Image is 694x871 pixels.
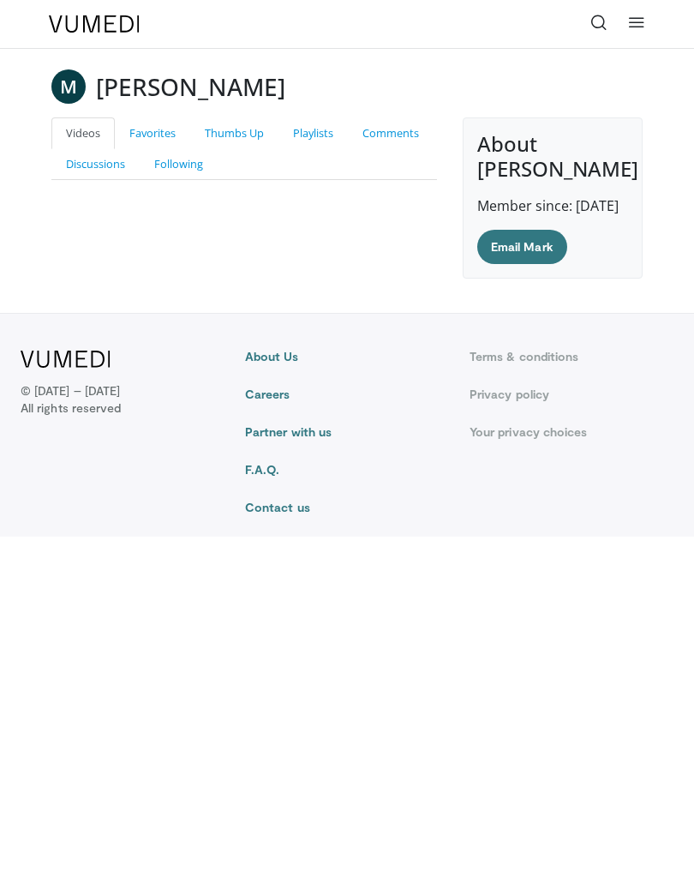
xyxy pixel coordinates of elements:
[245,423,449,441] a: Partner with us
[96,69,285,104] h3: [PERSON_NAME]
[21,382,121,417] p: © [DATE] – [DATE]
[348,117,434,149] a: Comments
[140,148,218,180] a: Following
[51,117,115,149] a: Videos
[21,399,121,417] span: All rights reserved
[190,117,278,149] a: Thumbs Up
[470,386,673,403] a: Privacy policy
[245,348,449,365] a: About Us
[245,386,449,403] a: Careers
[245,499,449,516] a: Contact us
[245,461,449,478] a: F.A.Q.
[477,195,628,216] p: Member since: [DATE]
[477,132,628,182] h4: About [PERSON_NAME]
[470,348,673,365] a: Terms & conditions
[21,351,111,368] img: VuMedi Logo
[51,69,86,104] a: M
[470,423,673,441] a: Your privacy choices
[278,117,348,149] a: Playlists
[51,148,140,180] a: Discussions
[49,15,140,33] img: VuMedi Logo
[115,117,190,149] a: Favorites
[477,230,567,264] a: Email Mark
